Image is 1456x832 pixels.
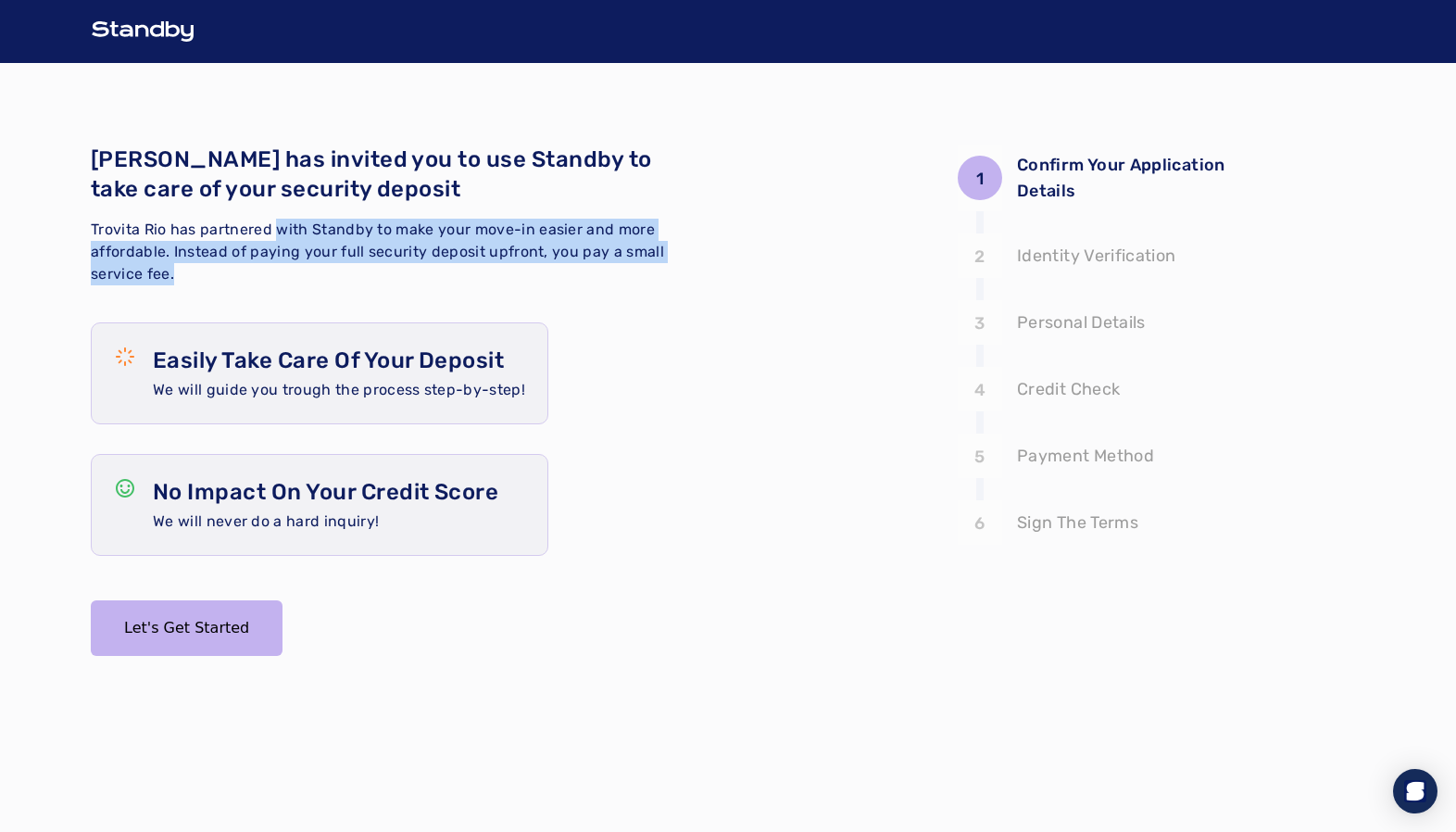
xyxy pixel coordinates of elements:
p: 6 [974,511,985,536]
p: 5 [974,444,985,470]
button: Let's Get Started [91,600,282,656]
p: We will guide you trough the process step-by-step! [153,379,525,401]
p: We will never do a hard inquiry! [153,511,498,533]
p: Payment Method [1017,443,1154,469]
p: Sign The Terms [1017,510,1138,536]
p: No Impact On Your Credit Score [153,477,498,507]
p: 4 [974,377,985,403]
span: Trovita Rio has partnered with Standby to make your move-in easier and more affordable. Instead o... [91,221,664,283]
span: [PERSON_NAME] has invited you to use Standby to take care of your security deposit [91,146,652,202]
div: Open Intercom Messenger [1393,769,1437,813]
p: Easily Take Care Of Your Deposit [153,346,525,375]
p: 3 [974,310,985,336]
p: Identity Verification [1017,243,1176,269]
p: 2 [974,244,985,270]
p: Personal Details [1017,309,1146,335]
p: Confirm Your Application Details [1017,152,1239,204]
p: Credit Check [1017,376,1120,402]
p: 1 [976,166,984,192]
